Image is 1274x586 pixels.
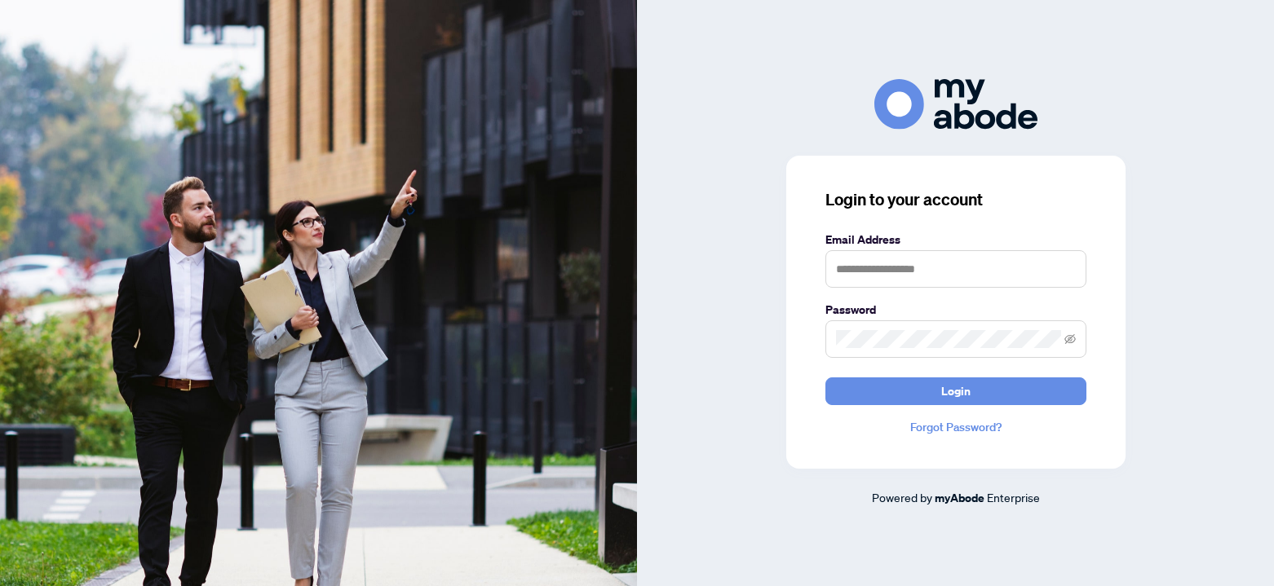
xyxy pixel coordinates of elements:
[825,188,1086,211] h3: Login to your account
[941,378,971,404] span: Login
[987,490,1040,504] span: Enterprise
[825,377,1086,405] button: Login
[825,231,1086,249] label: Email Address
[825,301,1086,319] label: Password
[874,79,1037,129] img: ma-logo
[872,490,932,504] span: Powered by
[825,418,1086,436] a: Forgot Password?
[935,489,984,507] a: myAbode
[1064,333,1076,345] span: eye-invisible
